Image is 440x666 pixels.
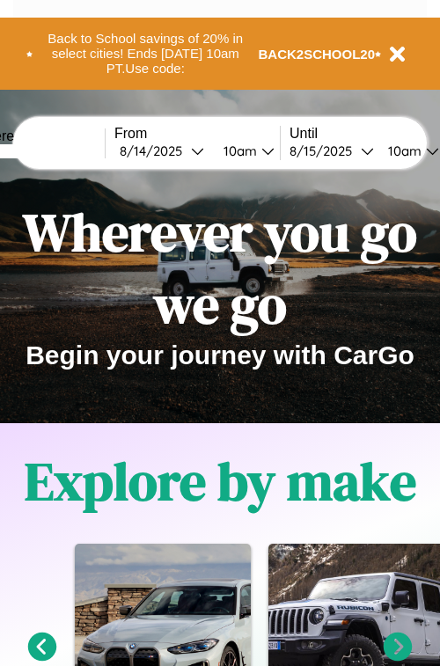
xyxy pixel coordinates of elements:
div: 10am [379,143,426,159]
button: Back to School savings of 20% in select cities! Ends [DATE] 10am PT.Use code: [33,26,259,81]
button: 10am [209,142,280,160]
button: 8/14/2025 [114,142,209,160]
div: 10am [215,143,261,159]
div: 8 / 15 / 2025 [290,143,361,159]
b: BACK2SCHOOL20 [259,47,376,62]
h1: Explore by make [25,445,416,517]
label: From [114,126,280,142]
div: 8 / 14 / 2025 [120,143,191,159]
